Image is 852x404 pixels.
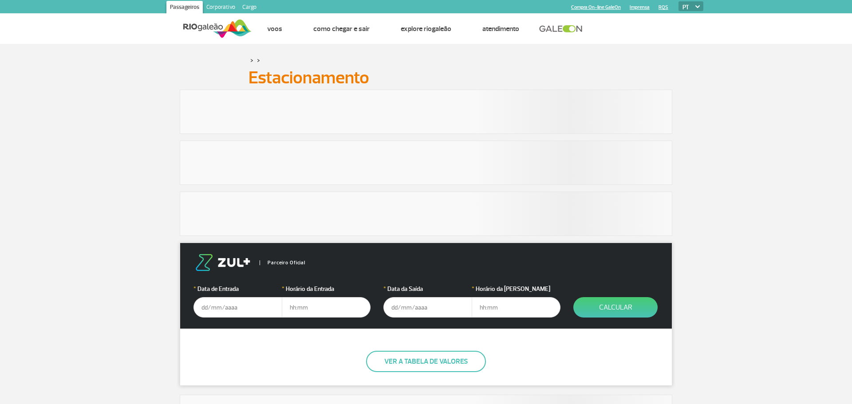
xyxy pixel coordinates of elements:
[383,297,472,318] input: dd/mm/aaaa
[257,55,260,65] a: >
[659,4,668,10] a: RQS
[313,24,370,33] a: Como chegar e sair
[282,297,371,318] input: hh:mm
[248,70,603,85] h1: Estacionamento
[383,284,472,294] label: Data da Saída
[260,260,305,265] span: Parceiro Oficial
[366,351,486,372] button: Ver a tabela de valores
[482,24,519,33] a: Atendimento
[571,4,621,10] a: Compra On-line GaleOn
[267,24,282,33] a: Voos
[203,1,239,15] a: Corporativo
[472,297,560,318] input: hh:mm
[193,284,282,294] label: Data de Entrada
[239,1,260,15] a: Cargo
[401,24,451,33] a: Explore RIOgaleão
[193,297,282,318] input: dd/mm/aaaa
[282,284,371,294] label: Horário da Entrada
[472,284,560,294] label: Horário da [PERSON_NAME]
[193,254,252,271] img: logo-zul.png
[573,297,658,318] button: Calcular
[166,1,203,15] a: Passageiros
[250,55,253,65] a: >
[630,4,650,10] a: Imprensa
